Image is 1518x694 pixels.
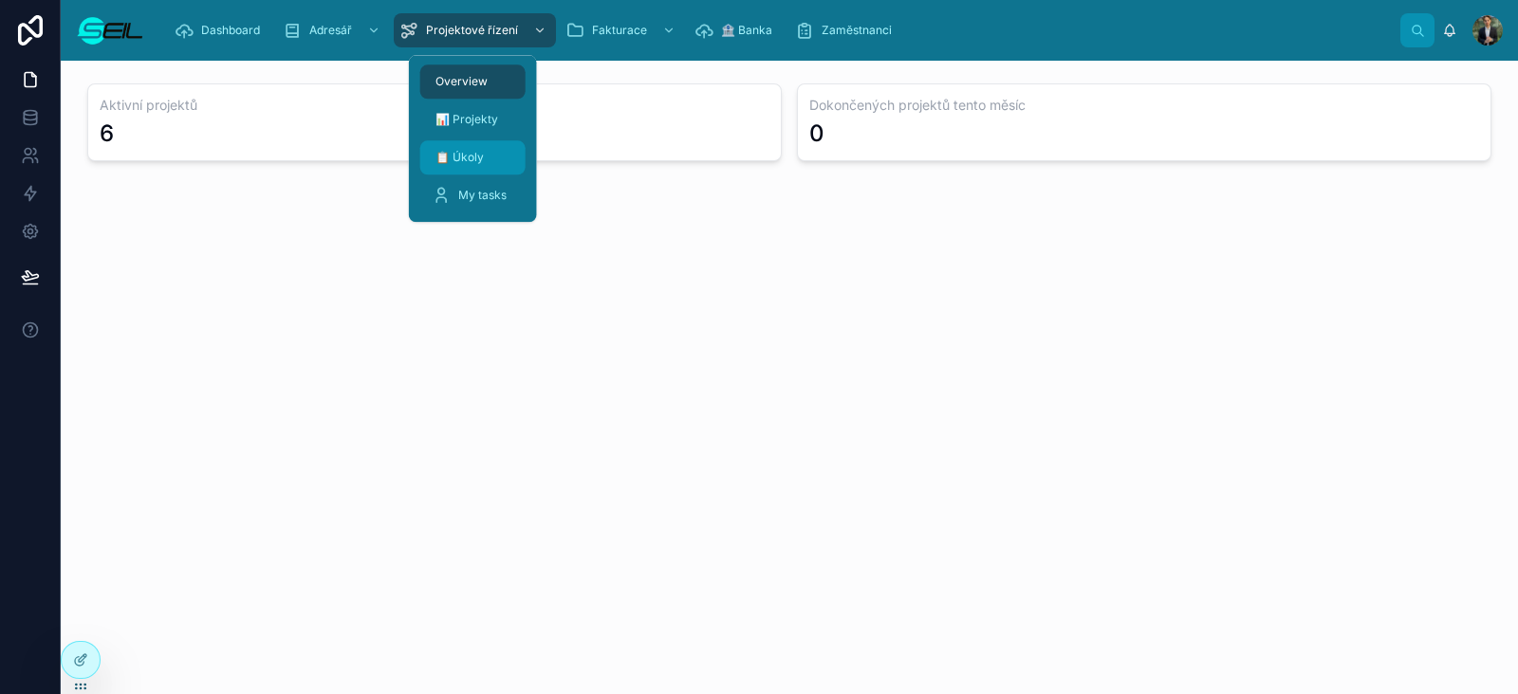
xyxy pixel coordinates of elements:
span: My tasks [458,188,507,203]
a: My tasks [420,178,526,212]
span: Overview [435,74,488,89]
span: Adresář [309,23,352,38]
div: scrollable content [159,9,1400,51]
span: 📋 Úkoly [435,150,484,165]
a: 🏦 Banka [689,13,786,47]
span: 🏦 Banka [721,23,772,38]
div: 0 [809,119,824,149]
img: App logo [76,15,144,46]
span: Dashboard [201,23,260,38]
div: 6 [100,119,114,149]
h3: Aktivní projektů [100,96,769,115]
a: Projektové řízení [394,13,556,47]
a: Adresář [277,13,390,47]
span: 📊 Projekty [435,112,498,127]
a: Dashboard [169,13,273,47]
a: Overview [420,64,526,99]
a: 📋 Úkoly [420,140,526,174]
h3: Dokončených projektů tento měsíc [809,96,1479,115]
span: Projektové řízení [426,23,518,38]
a: Fakturace [560,13,685,47]
span: Fakturace [592,23,647,38]
span: Zaměstnanci [822,23,892,38]
a: 📊 Projekty [420,102,526,137]
a: Zaměstnanci [789,13,905,47]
